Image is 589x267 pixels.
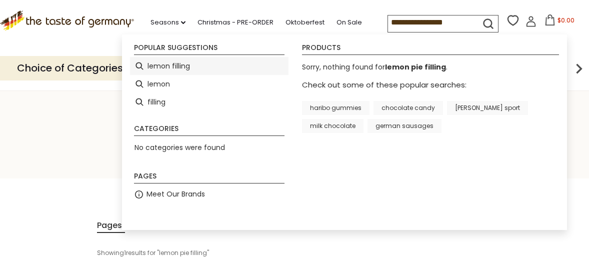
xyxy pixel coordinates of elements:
a: On Sale [336,17,362,28]
div: Instant Search Results [122,34,567,229]
li: Popular suggestions [134,44,284,55]
a: Seasons [150,17,185,28]
li: Categories [134,125,284,136]
a: Oktoberfest [285,17,324,28]
li: Products [302,44,559,55]
div: Showing results for " " [97,244,339,261]
a: german sausages [367,119,441,133]
li: Meet Our Brands [130,185,288,203]
b: lemon pie filling [385,62,446,72]
a: chocolate candy [373,101,443,115]
a: View Pages Tab [97,218,125,233]
a: haribo gummies [302,101,369,115]
a: Meet Our Brands [146,188,205,200]
li: filling [130,93,288,111]
img: next arrow [569,58,589,78]
li: lemon [130,75,288,93]
a: See all products [302,146,554,159]
li: lemon filling [130,57,288,75]
h1: Search results [31,136,558,158]
div: Sorry, nothing found for . [302,61,554,78]
span: No categories were found [134,142,225,152]
b: 1 [124,248,126,257]
button: $0.00 [538,14,581,29]
div: Check out some of these popular searches: [302,79,554,133]
a: milk chocolate [302,119,363,133]
span: $0.00 [557,16,574,24]
a: [PERSON_NAME] sport [447,101,528,115]
a: Christmas - PRE-ORDER [197,17,273,28]
li: Pages [134,172,284,183]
